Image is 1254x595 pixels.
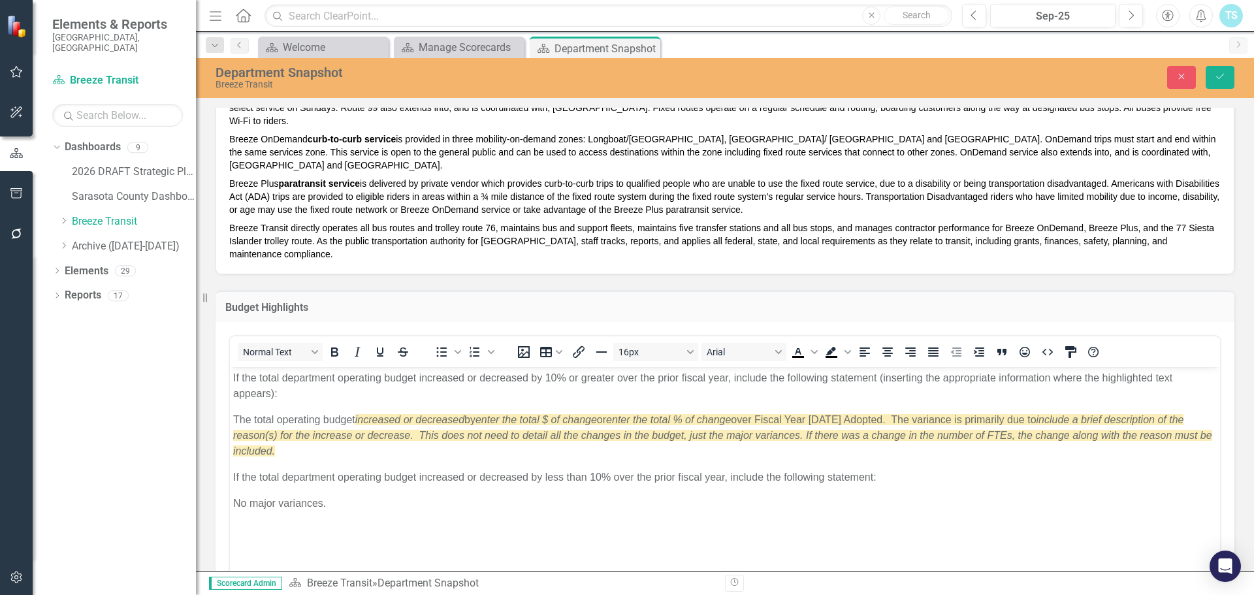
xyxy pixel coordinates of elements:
[945,343,967,361] button: Decrease indent
[72,214,196,229] a: Breeze Transit
[243,347,307,357] span: Normal Text
[419,39,521,56] div: Manage Scorecards
[216,65,787,80] div: Department Snapshot
[65,140,121,155] a: Dashboards
[536,343,567,361] button: Table
[229,219,1221,261] p: Breeze Transit directly operates all bus routes and trolley route 76, maintains bus and support f...
[903,10,931,20] span: Search
[707,347,771,357] span: Arial
[127,142,148,153] div: 9
[991,343,1013,361] button: Blockquote
[990,4,1116,27] button: Sep-25
[216,80,787,89] div: Breeze Transit
[430,343,463,361] div: Bullet list
[65,288,101,303] a: Reports
[72,165,196,180] a: 2026 DRAFT Strategic Plan
[346,343,368,361] button: Italic
[378,577,479,589] div: Department Snapshot
[1059,343,1082,361] button: CSS Editor
[72,189,196,204] a: Sarasota County Dashboard
[108,290,129,301] div: 17
[323,343,346,361] button: Bold
[1037,343,1059,361] button: HTML Editor
[968,343,990,361] button: Increase indent
[209,577,282,590] span: Scorecard Admin
[1014,343,1036,361] button: Emojis
[854,343,876,361] button: Align left
[568,343,590,361] button: Insert/edit link
[701,343,786,361] button: Font Arial
[115,265,136,276] div: 29
[261,39,385,56] a: Welcome
[238,343,323,361] button: Block Normal Text
[308,134,396,144] strong: curb-to-curb service
[513,343,535,361] button: Insert image
[229,130,1221,174] p: Breeze OnDemand is provided in three mobility-on-demand zones: Longboat/[GEOGRAPHIC_DATA], [GEOGR...
[229,174,1221,219] p: Breeze Plus is delivered by private vendor which provides curb-to-curb trips to qualified people ...
[1219,4,1243,27] button: TS
[1210,551,1241,582] div: Open Intercom Messenger
[225,302,1225,314] h3: Budget Highlights
[590,343,613,361] button: Horizontal line
[307,577,372,589] a: Breeze Transit
[613,343,698,361] button: Font size 16px
[278,178,360,189] strong: paratransit service
[369,343,391,361] button: Underline
[52,16,183,32] span: Elements & Reports
[52,104,183,127] input: Search Below...
[899,343,922,361] button: Align right
[995,8,1111,24] div: Sep-25
[5,14,30,39] img: ClearPoint Strategy
[464,343,496,361] div: Numbered list
[1082,343,1104,361] button: Help
[397,39,521,56] a: Manage Scorecards
[283,39,385,56] div: Welcome
[72,239,196,254] a: Archive ([DATE]-[DATE])
[619,347,683,357] span: 16px
[52,32,183,54] small: [GEOGRAPHIC_DATA], [GEOGRAPHIC_DATA]
[922,343,944,361] button: Justify
[65,264,108,279] a: Elements
[787,343,820,361] div: Text color Black
[820,343,853,361] div: Background color Black
[884,7,949,25] button: Search
[555,40,657,57] div: Department Snapshot
[265,5,952,27] input: Search ClearPoint...
[52,73,183,88] a: Breeze Transit
[230,367,1220,595] iframe: Rich Text Area
[392,343,414,361] button: Strikethrough
[876,343,899,361] button: Align center
[289,576,715,591] div: »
